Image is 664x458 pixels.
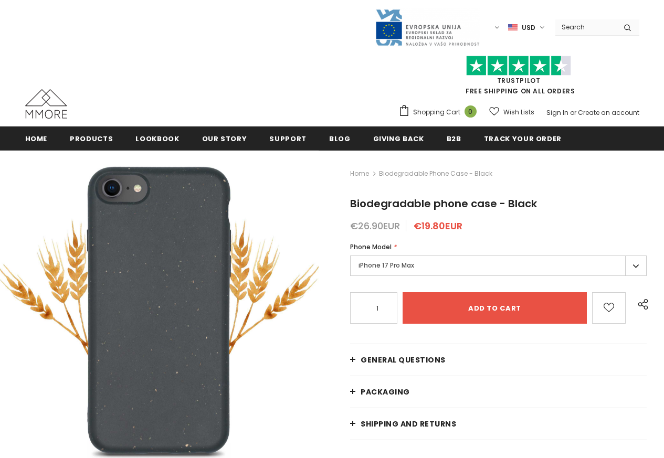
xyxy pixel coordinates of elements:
[70,134,113,144] span: Products
[329,126,351,150] a: Blog
[379,167,492,180] span: Biodegradable phone case - Black
[269,134,307,144] span: support
[546,108,568,117] a: Sign In
[375,8,480,47] img: Javni Razpis
[497,76,541,85] a: Trustpilot
[413,107,460,118] span: Shopping Cart
[350,344,647,376] a: General Questions
[570,108,576,117] span: or
[503,107,534,118] span: Wish Lists
[398,104,482,120] a: Shopping Cart 0
[361,355,446,365] span: General Questions
[135,134,179,144] span: Lookbook
[25,134,48,144] span: Home
[489,103,534,121] a: Wish Lists
[398,60,639,95] span: FREE SHIPPING ON ALL ORDERS
[350,219,400,232] span: €26.90EUR
[135,126,179,150] a: Lookbook
[465,105,477,118] span: 0
[466,56,571,76] img: Trust Pilot Stars
[522,23,535,33] span: USD
[202,134,247,144] span: Our Story
[361,419,456,429] span: Shipping and returns
[508,23,518,32] img: USD
[578,108,639,117] a: Create an account
[350,167,369,180] a: Home
[373,126,424,150] a: Giving back
[484,134,562,144] span: Track your order
[373,134,424,144] span: Giving back
[70,126,113,150] a: Products
[202,126,247,150] a: Our Story
[447,134,461,144] span: B2B
[269,126,307,150] a: support
[555,19,616,35] input: Search Site
[403,292,587,324] input: Add to cart
[350,196,537,211] span: Biodegradable phone case - Black
[25,89,67,119] img: MMORE Cases
[447,126,461,150] a: B2B
[414,219,462,232] span: €19.80EUR
[361,387,410,397] span: PACKAGING
[350,242,392,251] span: Phone Model
[350,408,647,440] a: Shipping and returns
[375,23,480,31] a: Javni Razpis
[484,126,562,150] a: Track your order
[350,255,647,276] label: iPhone 17 Pro Max
[329,134,351,144] span: Blog
[350,376,647,408] a: PACKAGING
[25,126,48,150] a: Home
